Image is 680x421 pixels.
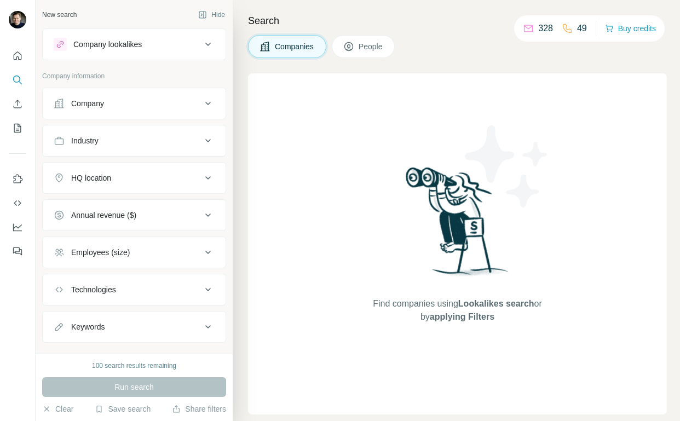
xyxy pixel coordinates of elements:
[248,13,667,28] h4: Search
[9,193,26,213] button: Use Surfe API
[42,403,73,414] button: Clear
[71,284,116,295] div: Technologies
[43,128,226,154] button: Industry
[275,41,315,52] span: Companies
[43,90,226,117] button: Company
[172,403,226,414] button: Share filters
[9,118,26,138] button: My lists
[43,276,226,303] button: Technologies
[9,11,26,28] img: Avatar
[71,210,136,221] div: Annual revenue ($)
[42,10,77,20] div: New search
[71,172,111,183] div: HQ location
[605,21,656,36] button: Buy credits
[9,94,26,114] button: Enrich CSV
[9,169,26,189] button: Use Surfe on LinkedIn
[73,39,142,50] div: Company lookalikes
[538,22,553,35] p: 328
[43,165,226,191] button: HQ location
[95,403,151,414] button: Save search
[370,297,545,324] span: Find companies using or by
[9,46,26,66] button: Quick start
[71,321,105,332] div: Keywords
[92,361,176,371] div: 100 search results remaining
[43,239,226,266] button: Employees (size)
[9,241,26,261] button: Feedback
[458,117,556,216] img: Surfe Illustration - Stars
[71,135,99,146] div: Industry
[43,202,226,228] button: Annual revenue ($)
[71,98,104,109] div: Company
[43,314,226,340] button: Keywords
[9,217,26,237] button: Dashboard
[401,164,515,286] img: Surfe Illustration - Woman searching with binoculars
[430,312,494,321] span: applying Filters
[9,70,26,90] button: Search
[577,22,587,35] p: 49
[43,31,226,57] button: Company lookalikes
[71,247,130,258] div: Employees (size)
[191,7,233,23] button: Hide
[359,41,384,52] span: People
[458,299,534,308] span: Lookalikes search
[42,71,226,81] p: Company information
